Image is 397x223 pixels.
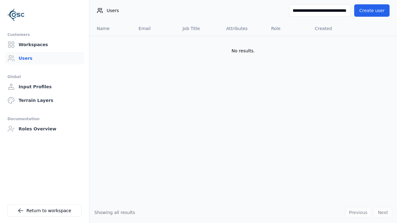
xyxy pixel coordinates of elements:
img: Logo [7,6,25,24]
div: Global [7,73,82,81]
th: Role [266,21,310,36]
th: Attributes [221,21,266,36]
a: Users [5,52,84,64]
td: No results. [89,36,397,66]
div: Customers [7,31,82,38]
div: Documentation [7,115,82,123]
a: Roles Overview [5,123,84,135]
th: Job Title [177,21,221,36]
th: Name [89,21,134,36]
th: Email [134,21,178,36]
button: Create user [354,4,390,17]
th: Created [310,21,354,36]
span: Users [107,7,119,14]
a: Input Profiles [5,81,84,93]
a: Return to workspace [7,204,82,217]
span: Showing all results [94,210,135,215]
a: Terrain Layers [5,94,84,107]
a: Workspaces [5,38,84,51]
